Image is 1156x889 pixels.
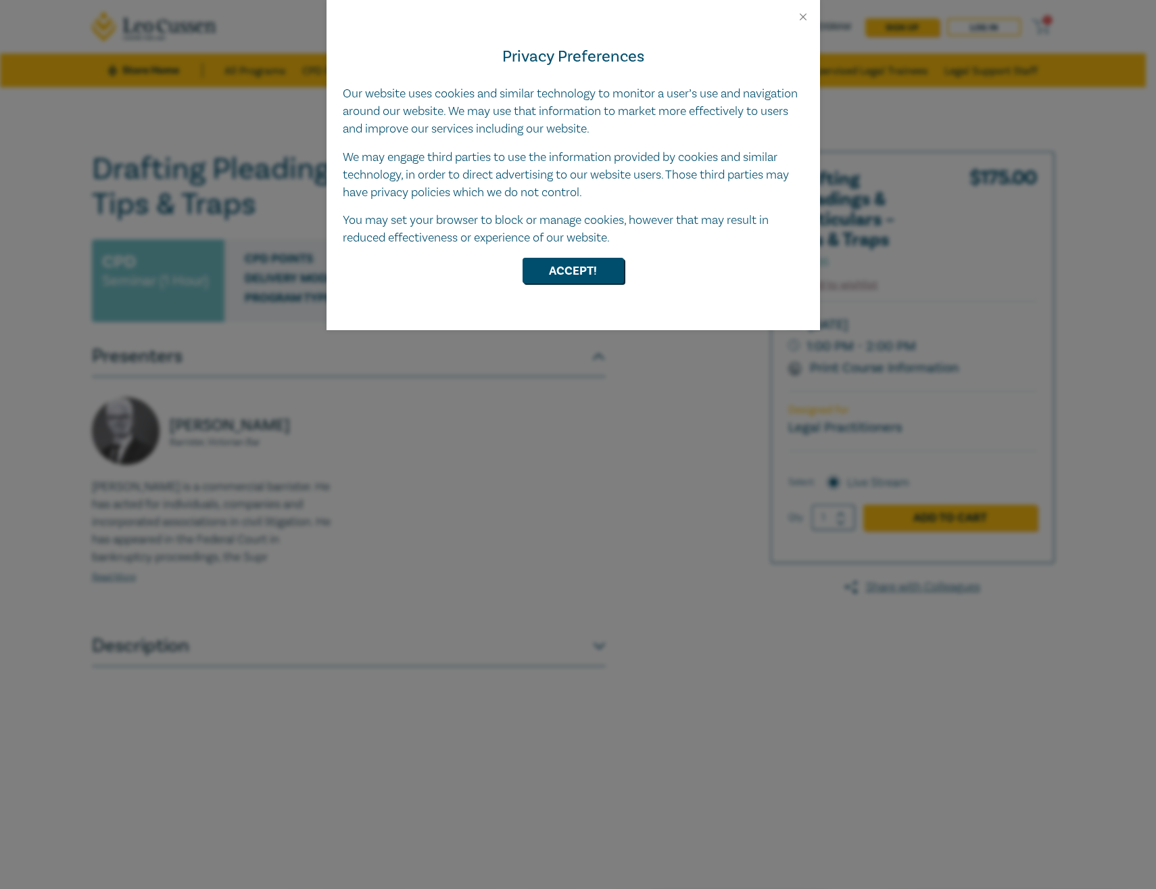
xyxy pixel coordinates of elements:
button: Close [797,11,809,23]
button: Accept! [523,258,624,283]
p: You may set your browser to block or manage cookies, however that may result in reduced effective... [343,212,804,247]
p: Our website uses cookies and similar technology to monitor a user’s use and navigation around our... [343,85,804,138]
p: We may engage third parties to use the information provided by cookies and similar technology, in... [343,149,804,202]
h4: Privacy Preferences [343,45,804,69]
